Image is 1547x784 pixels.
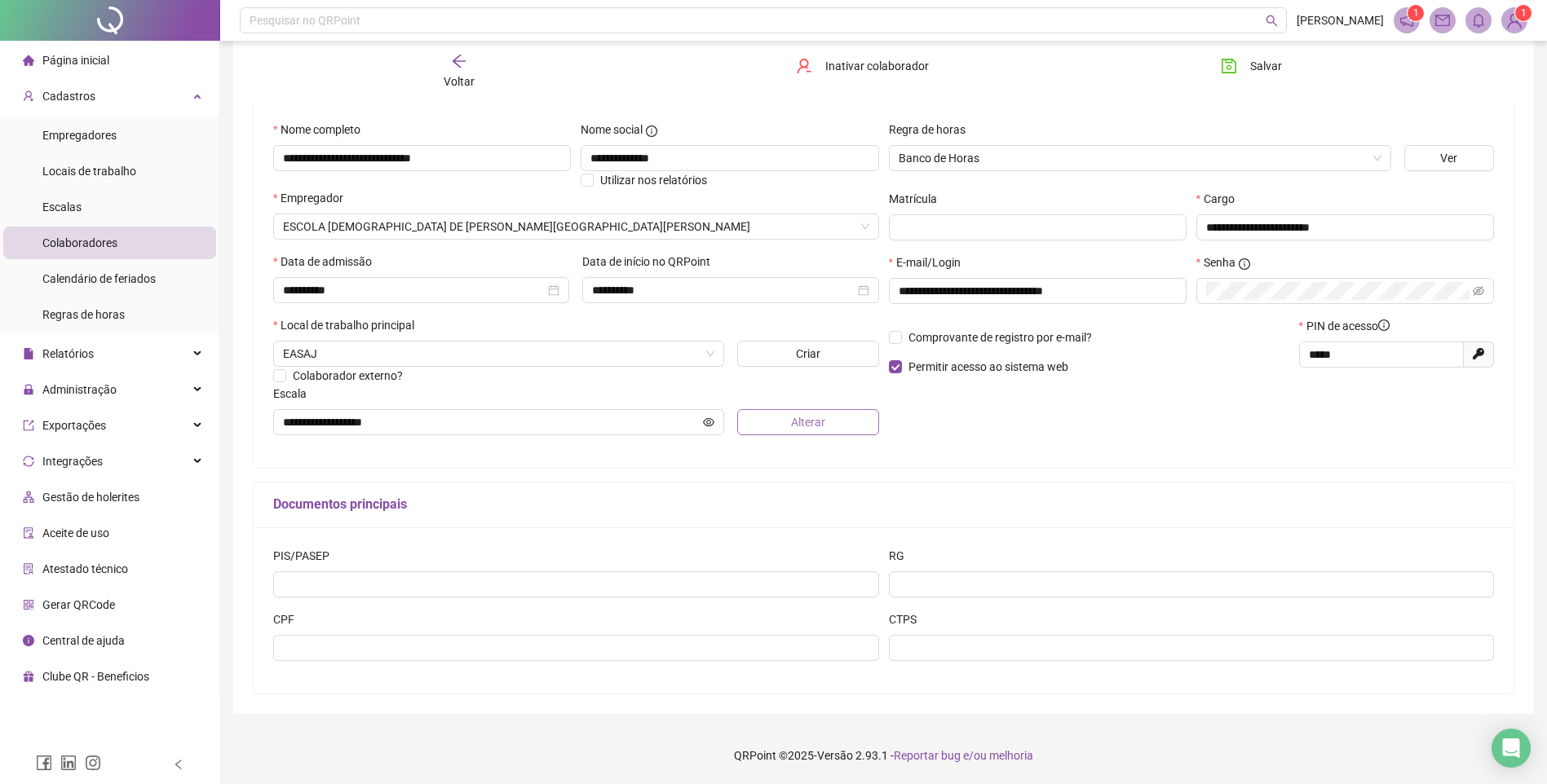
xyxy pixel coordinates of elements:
[899,146,1381,170] span: Banco de Horas
[23,347,34,359] span: file
[908,360,1068,373] span: Permitir acesso ao sistema web
[220,727,1547,784] footer: QRPoint © 2025 - 2.93.1 -
[796,58,812,74] span: user-delete
[1473,285,1484,297] span: eye-invisible
[1404,145,1494,171] button: Ver
[85,755,101,771] span: instagram
[42,419,106,432] span: Exportações
[582,253,721,271] label: Data de início no QRPoint
[60,755,77,771] span: linkedin
[42,236,117,249] span: Colaboradores
[36,755,52,771] span: facebook
[42,90,95,103] span: Cadastros
[273,385,317,403] label: Escala
[825,57,929,75] span: Inativar colaborador
[1250,57,1282,75] span: Salvar
[42,526,109,540] span: Aceite de uso
[796,345,820,363] span: Criar
[283,214,869,239] span: INSTITUICAO ADVENTISTA N B EDUC ASSIST SOCIAL
[173,759,184,770] span: left
[283,341,714,366] span: R. DOS ADVENTISTAS, SANTO ANTÔNIO DE JESUS
[1435,13,1450,28] span: mail
[42,200,82,214] span: Escalas
[894,749,1033,762] span: Reportar bug e/ou melhoria
[1492,729,1531,768] div: Open Intercom Messenger
[1413,7,1419,19] span: 1
[1440,149,1457,167] span: Ver
[42,347,94,360] span: Relatórios
[646,126,657,137] span: info-circle
[889,190,948,208] label: Matrícula
[737,409,879,435] button: Alterar
[1521,7,1527,19] span: 1
[42,634,125,647] span: Central de ajuda
[600,174,707,187] span: Utilizar nos relatórios
[1221,58,1237,74] span: save
[23,419,34,430] span: export
[42,54,109,67] span: Página inicial
[23,670,34,681] span: gift
[1196,190,1245,208] label: Cargo
[42,670,149,683] span: Clube QR - Beneficios
[42,165,136,178] span: Locais de trabalho
[791,413,825,431] span: Alterar
[889,610,927,628] label: CTPS
[784,53,941,79] button: Inativar colaborador
[273,316,425,334] label: Local de trabalho principal
[703,416,714,428] span: eye
[273,253,382,271] label: Data de admissão
[817,749,853,762] span: Versão
[273,547,340,565] label: PIS/PASEP
[451,53,467,69] span: arrow-left
[273,189,354,207] label: Empregador
[23,383,34,394] span: lock
[42,308,125,321] span: Regras de horas
[1266,15,1278,27] span: search
[1239,258,1250,270] span: info-circle
[42,272,156,285] span: Calendário de feriados
[444,75,475,88] span: Voltar
[1408,5,1424,21] sup: 1
[737,341,879,367] button: Criar
[23,562,34,574] span: solution
[1209,53,1294,79] button: Salvar
[273,610,305,628] label: CPF
[23,491,34,502] span: apartment
[42,455,103,468] span: Integrações
[42,598,115,611] span: Gerar QRCode
[42,129,117,142] span: Empregadores
[23,90,34,101] span: user-add
[23,526,34,538] span: audit
[1204,253,1235,271] span: Senha
[293,369,403,382] span: Colaborador externo?
[23,54,34,65] span: home
[42,491,139,504] span: Gestão de holerites
[23,634,34,645] span: info-circle
[1297,11,1384,29] span: [PERSON_NAME]
[23,598,34,610] span: qrcode
[889,253,971,271] label: E-mail/Login
[23,455,34,466] span: sync
[1471,13,1486,28] span: bell
[1515,5,1532,21] sup: Atualize o seu contato no menu Meus Dados
[42,562,128,575] span: Atestado técnico
[1306,317,1390,335] span: PIN de acesso
[42,383,117,396] span: Administração
[581,121,643,139] span: Nome social
[908,331,1092,344] span: Comprovante de registro por e-mail?
[889,547,915,565] label: RG
[273,121,371,139] label: Nome completo
[1399,13,1414,28] span: notification
[1378,319,1390,331] span: info-circle
[889,121,976,139] label: Regra de horas
[1502,8,1527,33] img: 49185
[273,495,1494,514] h5: Documentos principais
